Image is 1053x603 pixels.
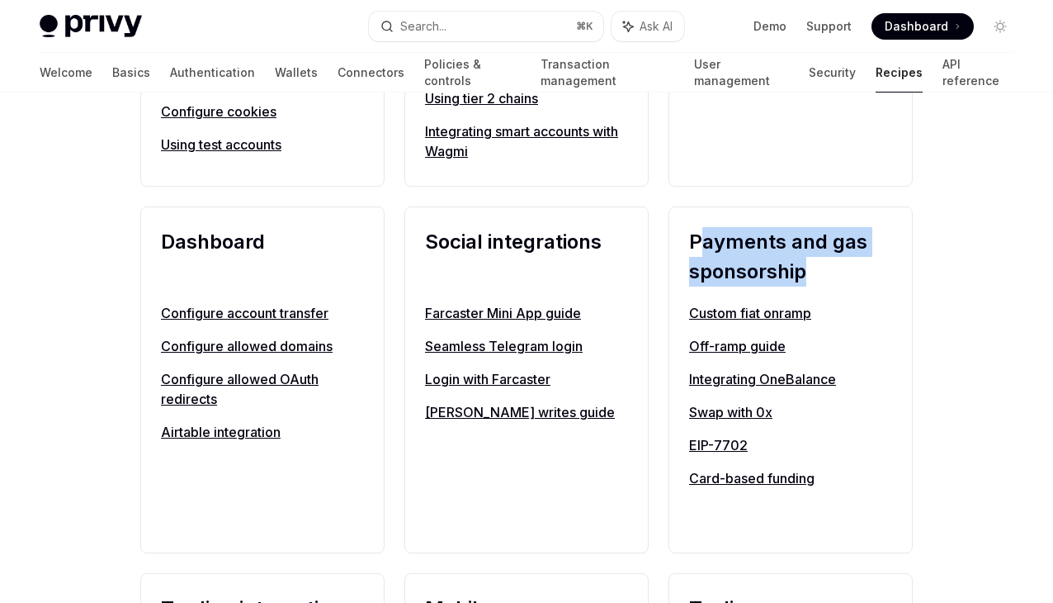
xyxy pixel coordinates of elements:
a: Security [809,53,856,93]
a: EIP-7702 [689,435,892,455]
span: ⌘ K [576,20,593,33]
h2: Social integrations [425,227,628,287]
a: API reference [942,53,1013,93]
a: Policies & controls [424,53,521,93]
a: Connectors [338,53,404,93]
a: Demo [753,18,786,35]
button: Toggle dark mode [987,13,1013,40]
a: Login with Farcaster [425,369,628,389]
button: Ask AI [611,12,684,41]
a: Support [806,18,852,35]
a: Transaction management [541,53,674,93]
button: Search...⌘K [369,12,604,41]
a: Custom fiat onramp [689,303,892,323]
a: Integrating smart accounts with Wagmi [425,121,628,161]
h2: Payments and gas sponsorship [689,227,892,287]
h2: Dashboard [161,227,364,287]
a: Using tier 2 chains [425,88,628,108]
a: Seamless Telegram login [425,336,628,356]
a: Configure account transfer [161,303,364,323]
a: Dashboard [871,13,974,40]
div: Search... [400,17,446,36]
span: Dashboard [885,18,948,35]
a: Basics [112,53,150,93]
span: Ask AI [640,18,673,35]
a: Wallets [275,53,318,93]
a: User management [694,53,789,93]
a: Authentication [170,53,255,93]
a: Airtable integration [161,422,364,442]
img: light logo [40,15,142,38]
a: Configure cookies [161,102,364,121]
a: [PERSON_NAME] writes guide [425,402,628,422]
a: Swap with 0x [689,402,892,422]
a: Off-ramp guide [689,336,892,356]
a: Using test accounts [161,135,364,154]
a: Configure allowed domains [161,336,364,356]
a: Recipes [876,53,923,93]
a: Card-based funding [689,468,892,488]
a: Welcome [40,53,92,93]
a: Configure allowed OAuth redirects [161,369,364,409]
a: Farcaster Mini App guide [425,303,628,323]
a: Integrating OneBalance [689,369,892,389]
